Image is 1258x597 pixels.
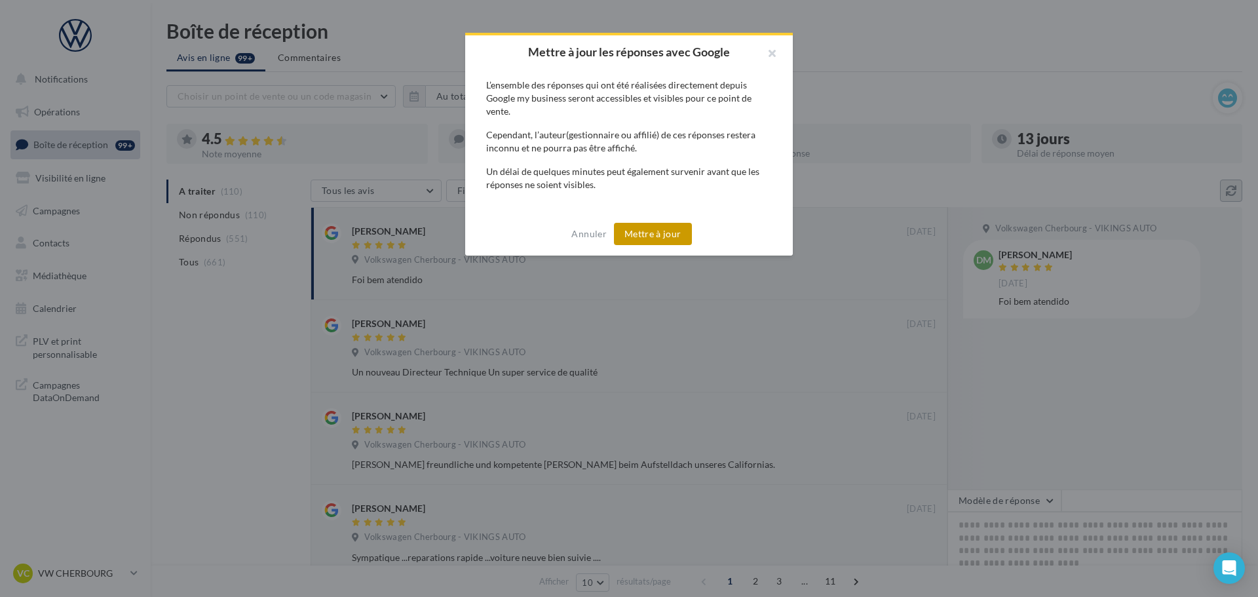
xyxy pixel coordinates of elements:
[486,79,752,117] span: L’ensemble des réponses qui ont été réalisées directement depuis Google my business seront access...
[614,223,692,245] button: Mettre à jour
[1213,552,1245,584] div: Open Intercom Messenger
[486,46,772,58] h2: Mettre à jour les réponses avec Google
[566,226,611,242] button: Annuler
[486,128,772,155] div: Cependant, l’auteur(gestionnaire ou affilié) de ces réponses restera inconnu et ne pourra pas êtr...
[486,165,772,191] div: Un délai de quelques minutes peut également survenir avant que les réponses ne soient visibles.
